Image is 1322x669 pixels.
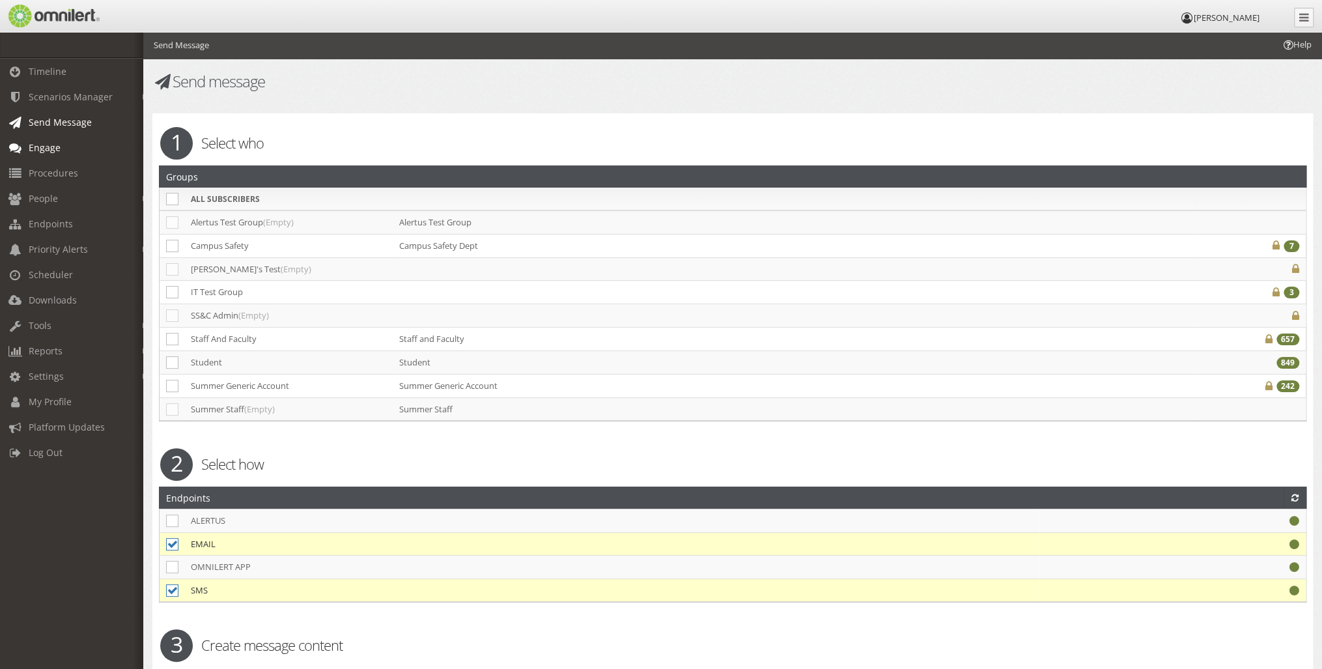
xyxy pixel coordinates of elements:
i: Private [1265,382,1273,390]
span: Send Message [29,116,92,128]
span: 3 [160,629,193,662]
h1: Send message [152,73,724,90]
span: Procedures [29,167,78,179]
td: ALERTUS [184,509,1039,533]
td: EMAIL [184,532,1039,556]
td: Summer Generic Account [184,374,393,397]
td: OMNILERT APP [184,556,1039,579]
span: (Empty) [238,309,269,321]
td: Alertus Test Group [393,210,1195,234]
span: (Empty) [281,263,311,275]
th: ALL SUBSCRIBERS [184,188,393,210]
div: 7 [1284,240,1299,252]
i: Working properly. [1289,563,1299,571]
h2: Select who [150,133,1315,152]
span: Help [29,9,56,21]
span: My Profile [29,395,72,408]
i: Private [1292,264,1299,273]
span: Timeline [29,65,66,78]
span: (Empty) [263,216,294,228]
td: SMS [184,578,1039,601]
div: 657 [1276,334,1299,345]
span: Platform Updates [29,421,105,433]
img: Omnilert [7,5,100,27]
td: Alertus Test Group [184,210,393,234]
i: Working properly. [1289,540,1299,548]
span: Scheduler [29,268,73,281]
span: Engage [29,141,61,154]
td: Campus Safety [184,234,393,257]
h2: Select how [150,454,1315,474]
h2: Groups [166,166,198,187]
span: 2 [160,448,193,481]
i: Private [1265,335,1273,343]
td: Staff and Faculty [393,327,1195,350]
td: Student [184,350,393,374]
li: Send Message [154,39,209,51]
i: Working properly. [1289,517,1299,525]
span: Log Out [29,446,63,459]
i: Working properly. [1289,586,1299,595]
span: Scenarios Manager [29,91,113,103]
span: [PERSON_NAME] [1194,12,1259,23]
span: Reports [29,345,63,357]
td: Staff And Faculty [184,327,393,350]
a: Collapse Menu [1294,8,1314,27]
div: 849 [1276,357,1299,369]
h2: Create message content [150,635,1315,655]
span: 1 [160,127,193,160]
td: Campus Safety Dept [393,234,1195,257]
i: Private [1292,311,1299,320]
span: Settings [29,370,64,382]
span: Downloads [29,294,77,306]
div: 242 [1276,380,1299,392]
td: IT Test Group [184,281,393,304]
td: Summer Staff [393,397,1195,420]
td: [PERSON_NAME]'s Test [184,257,393,281]
i: Private [1273,288,1280,296]
div: 3 [1284,287,1299,298]
span: Tools [29,319,51,332]
span: People [29,192,58,205]
span: Priority Alerts [29,243,88,255]
td: Student [393,350,1195,374]
h2: Endpoints [166,487,210,508]
td: SS&C Admin [184,304,393,328]
i: Private [1273,241,1280,249]
td: Summer Generic Account [393,374,1195,397]
span: Endpoints [29,218,73,230]
span: Help [1282,38,1312,51]
span: (Empty) [244,403,275,415]
td: Summer Staff [184,397,393,420]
